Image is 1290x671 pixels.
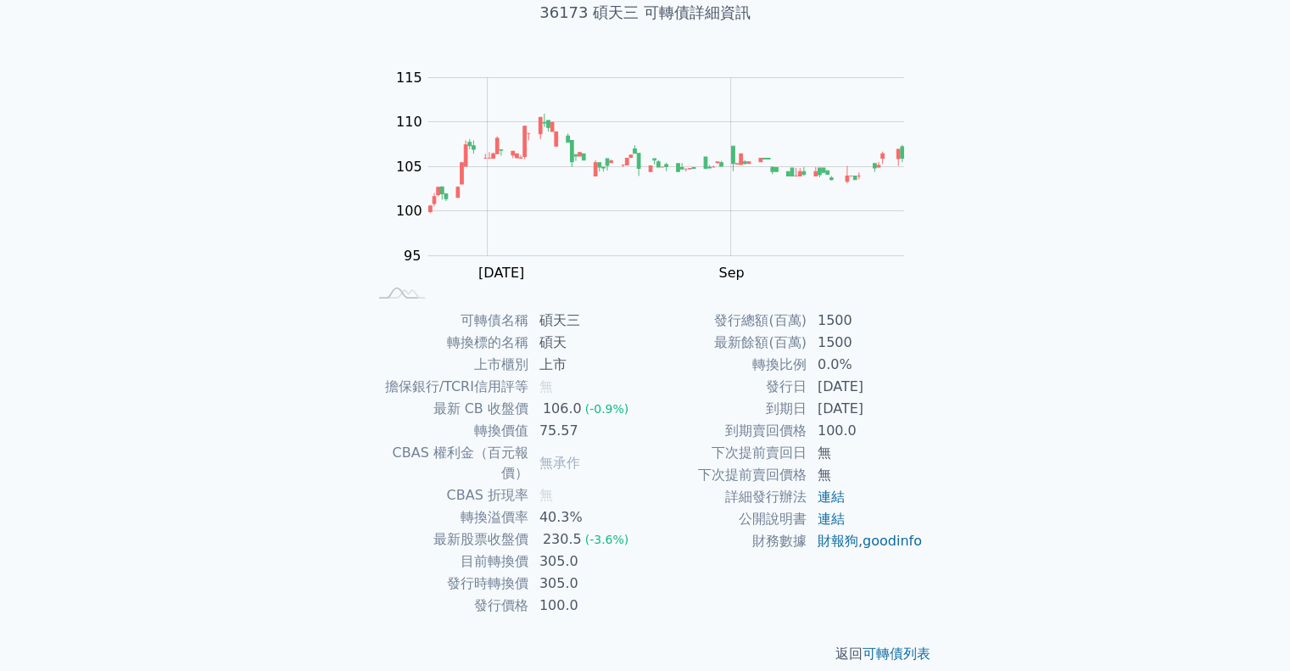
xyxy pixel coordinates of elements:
[529,506,645,528] td: 40.3%
[807,530,924,552] td: ,
[863,533,922,549] a: goodinfo
[347,1,944,25] h1: 36173 碩天三 可轉債詳細資訊
[807,354,924,376] td: 0.0%
[404,248,421,264] tspan: 95
[585,402,629,416] span: (-0.9%)
[396,114,422,130] tspan: 110
[807,332,924,354] td: 1500
[539,378,553,394] span: 無
[645,530,807,552] td: 財務數據
[645,398,807,420] td: 到期日
[529,551,645,573] td: 305.0
[367,420,529,442] td: 轉換價值
[645,420,807,442] td: 到期賣回價格
[396,203,422,219] tspan: 100
[645,486,807,508] td: 詳細發行辦法
[645,354,807,376] td: 轉換比例
[367,573,529,595] td: 發行時轉換價
[539,487,553,503] span: 無
[367,310,529,332] td: 可轉債名稱
[807,464,924,486] td: 無
[807,420,924,442] td: 100.0
[367,332,529,354] td: 轉換標的名稱
[396,70,422,86] tspan: 115
[818,489,845,505] a: 連結
[529,595,645,617] td: 100.0
[718,265,744,281] tspan: Sep
[645,508,807,530] td: 公開說明書
[367,398,529,420] td: 最新 CB 收盤價
[367,506,529,528] td: 轉換溢價率
[807,398,924,420] td: [DATE]
[585,533,629,546] span: (-3.6%)
[645,332,807,354] td: 最新餘額(百萬)
[645,464,807,486] td: 下次提前賣回價格
[539,529,585,550] div: 230.5
[818,533,858,549] a: 財報狗
[529,573,645,595] td: 305.0
[539,455,580,471] span: 無承作
[529,420,645,442] td: 75.57
[807,442,924,464] td: 無
[863,646,930,662] a: 可轉債列表
[367,354,529,376] td: 上市櫃別
[539,399,585,419] div: 106.0
[396,159,422,175] tspan: 105
[478,265,524,281] tspan: [DATE]
[367,484,529,506] td: CBAS 折現率
[367,442,529,484] td: CBAS 權利金（百元報價）
[367,595,529,617] td: 發行價格
[818,511,845,527] a: 連結
[428,114,903,213] g: Series
[645,310,807,332] td: 發行總額(百萬)
[529,354,645,376] td: 上市
[645,376,807,398] td: 發行日
[367,376,529,398] td: 擔保銀行/TCRI信用評等
[367,528,529,551] td: 最新股票收盤價
[807,310,924,332] td: 1500
[367,551,529,573] td: 目前轉換價
[386,70,929,281] g: Chart
[529,332,645,354] td: 碩天
[347,644,944,664] p: 返回
[807,376,924,398] td: [DATE]
[645,442,807,464] td: 下次提前賣回日
[529,310,645,332] td: 碩天三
